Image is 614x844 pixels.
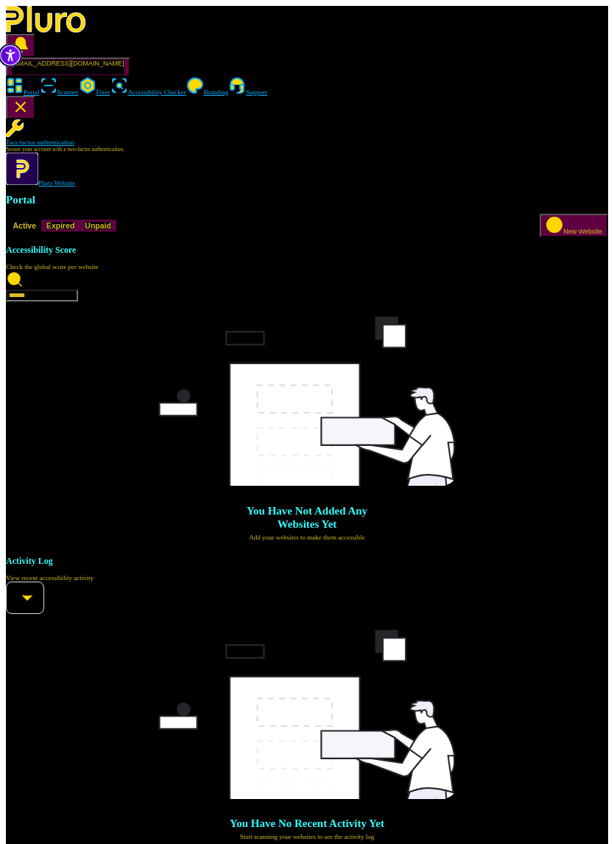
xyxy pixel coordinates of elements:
[79,88,110,96] a: Fixer
[46,222,75,229] span: Expired
[6,77,608,186] aside: Sidebar menu
[80,220,116,231] button: Unpaid
[6,290,78,301] input: Search
[40,88,79,96] a: Scanner
[152,622,462,799] img: Placeholder image
[6,263,608,271] div: Check the global score per website
[152,309,462,486] img: Placeholder image
[6,194,608,206] h1: Portal
[41,220,80,231] button: Expired
[12,60,124,67] span: [EMAIL_ADDRESS][DOMAIN_NAME]
[110,88,186,96] a: Accessibility Checker
[6,27,86,34] a: Logo
[6,96,35,119] button: Close Two-factor authentication notification
[85,222,111,229] span: Unpaid
[6,57,130,77] button: [EMAIL_ADDRESS][DOMAIN_NAME]zvikakrau@gmail.com
[6,179,75,186] a: Open Pluro Website
[227,504,387,531] h2: You have not added any websites yet
[6,119,608,146] a: Two-factor authentication
[186,88,229,96] a: Branding
[540,214,608,237] button: New Website
[6,556,608,567] h2: Activity Log
[8,220,41,231] button: Active
[240,833,374,840] div: Start scanning your websites to see the activity log
[228,88,267,96] a: Support
[6,245,608,256] h2: Accessibility Score
[13,222,37,229] span: Active
[6,146,608,153] div: Secure your account with a two-factor authentication.
[6,88,40,96] a: Portal
[6,574,608,582] div: View recent accessibility activity
[6,34,35,57] button: Open notifications, you have 0 new notifications
[230,817,384,830] h2: You have no recent activity yet
[6,139,608,146] div: Two-factor authentication
[6,582,44,614] div: Set sorting
[249,534,364,541] div: Add your websites to make them accessible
